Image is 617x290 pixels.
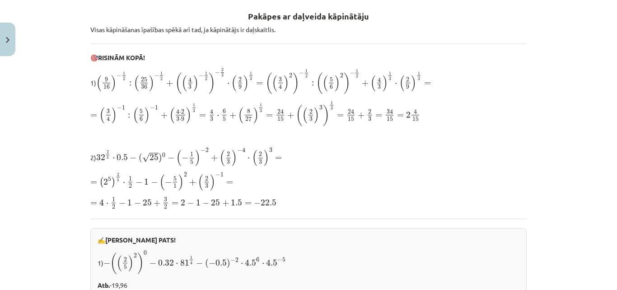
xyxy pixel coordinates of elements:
span: ) [284,75,289,91]
span: 2 [124,257,127,262]
span: − [150,260,156,266]
span: 2 [221,68,224,71]
span: 4 [414,109,417,114]
span: ( [99,107,105,124]
span: ( [176,150,182,166]
span: 4.5 [245,259,256,266]
span: 25 [211,200,220,206]
span: ( [370,75,376,91]
span: = [90,202,97,205]
span: ) [335,75,340,91]
span: ( [96,75,102,91]
span: + [287,112,294,119]
span: ⋅ [179,119,181,121]
span: − [350,71,355,76]
p: Visas kāpināšanas īpašības spēkā arī tad, ja kāpinātājs ir daļskaitlis. [90,25,527,34]
span: − [134,200,141,206]
span: ( [169,107,175,124]
span: 5 [173,176,177,181]
span: : [129,81,131,86]
span: − [254,200,261,206]
span: 2 [164,204,167,209]
span: 2 [129,184,132,188]
span: 24 [277,109,284,114]
span: 4 [378,77,381,82]
span: ⋅ [123,182,125,185]
span: : [128,114,130,118]
span: ) [232,150,237,166]
p: 🎯 [90,53,527,62]
p: 1) [90,68,527,95]
span: − [168,155,174,161]
span: ) [195,150,201,166]
span: ( [117,255,122,271]
span: 2 [305,74,308,77]
span: 2 [112,204,115,209]
span: − [215,70,220,75]
span: 15 [387,117,393,121]
span: − [196,260,203,266]
span: 34 [387,109,393,114]
span: ) [227,259,230,268]
span: 32 [96,154,105,161]
span: 9 [105,77,108,82]
span: + [161,112,168,119]
span: 2 [107,151,109,154]
span: 4 [99,199,104,206]
span: 3 [418,77,420,81]
span: 3 [210,117,213,121]
span: ( [110,253,117,275]
span: 3 [368,117,371,121]
span: − [237,148,242,153]
span: 5 [223,117,226,121]
span: 5 [124,265,127,269]
span: 1 [331,101,333,104]
span: − [215,173,220,177]
span: 3 [389,77,391,81]
span: 2 [235,258,238,262]
span: 2 [340,73,343,78]
span: 22.5 [261,200,276,206]
span: ⋅ [241,263,243,266]
span: 1 [220,172,224,177]
b: RISINĀM KOPĀ! [98,53,145,62]
span: = [90,181,97,185]
span: 24 [348,109,354,114]
span: 1 [127,200,132,206]
span: 1 [260,104,262,107]
span: ) [159,153,162,163]
span: 6 [256,257,259,262]
span: 1 [418,71,420,75]
span: = [90,114,97,118]
span: ( [272,75,277,91]
span: + [229,112,236,119]
span: 3 [250,77,252,81]
span: 16 [103,85,110,89]
span: − [187,200,194,206]
span: 9 [238,85,242,89]
span: 1 [389,71,391,75]
span: 2 [181,109,184,114]
span: 1 [129,176,132,181]
span: + [358,112,365,119]
span: − [151,179,158,185]
span: 1 [205,71,207,75]
span: ( [316,73,323,95]
span: = [275,157,282,160]
span: 2 [134,253,137,258]
span: ) [383,75,388,91]
span: ( [231,75,237,91]
span: 1 [190,256,192,259]
span: 2 [184,172,187,177]
span: ) [314,107,319,124]
span: 4 [176,109,179,114]
strong: Atb. [98,281,110,289]
span: 5 [282,257,285,262]
span: ) [193,75,199,91]
span: ( [99,177,103,188]
span: 5 [190,160,193,164]
span: ⋅ [176,263,178,266]
span: 5 [117,179,119,182]
span: − [117,106,122,110]
span: 0.5 [117,154,128,161]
